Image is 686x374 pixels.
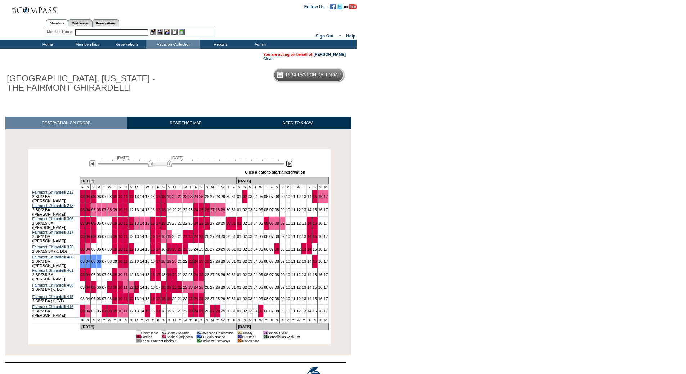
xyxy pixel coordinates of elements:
a: 04 [253,208,257,212]
a: 21 [178,247,182,251]
a: 09 [113,259,117,263]
a: 10 [118,259,122,263]
a: 26 [205,234,209,239]
a: 07 [269,221,274,225]
a: 11 [291,221,295,225]
a: 22 [183,247,187,251]
a: 10 [118,221,122,225]
a: Fairmont Ghirardelli 400 [32,255,73,259]
a: 26 [205,194,209,199]
a: 16 [151,234,155,239]
a: 08 [107,221,112,225]
a: 03 [248,234,252,239]
a: 28 [215,234,220,239]
a: RESIDENCE MAP [127,117,245,129]
a: 21 [178,259,182,263]
a: 16 [318,234,323,239]
a: 04 [86,234,90,239]
a: Fairmont Ghirardelli 317 [32,230,73,234]
a: 01 [237,221,241,225]
a: 15 [145,208,149,212]
a: 03 [248,208,252,212]
a: 09 [281,234,285,239]
a: 10 [286,221,290,225]
a: 02 [243,259,247,263]
a: Help [346,33,355,39]
a: 07 [102,259,106,263]
a: 23 [188,221,193,225]
a: 07 [102,247,106,251]
a: 10 [286,208,290,212]
a: 31 [232,194,236,199]
a: 09 [113,247,117,251]
a: 15 [145,234,149,239]
a: 25 [199,234,203,239]
img: Follow us on Twitter [337,4,342,9]
a: 28 [215,259,220,263]
a: 07 [102,221,106,225]
a: 04 [253,221,257,225]
a: 30 [226,221,230,225]
a: 19 [167,259,171,263]
a: 02 [243,208,247,212]
a: 14 [307,221,311,225]
a: 15 [145,259,149,263]
a: Sign Out [315,33,333,39]
a: 15 [145,194,149,199]
a: 08 [107,194,112,199]
a: 23 [188,194,193,199]
a: 12 [129,221,134,225]
a: 03 [80,234,85,239]
a: 05 [91,247,96,251]
a: 20 [172,234,177,239]
a: 15 [145,221,149,225]
a: 03 [248,247,252,251]
a: 03 [80,247,85,251]
a: 25 [199,221,203,225]
a: Fairmont Ghirardelli 218 [32,203,73,208]
a: 16 [151,221,155,225]
a: 17 [156,221,160,225]
a: 01 [237,259,241,263]
a: 11 [124,259,128,263]
a: 20 [172,208,177,212]
a: 06 [97,247,101,251]
a: 06 [97,259,101,263]
a: 11 [124,234,128,239]
a: 18 [161,247,166,251]
img: b_edit.gif [150,29,156,35]
a: 19 [167,247,171,251]
a: 22 [183,194,187,199]
a: 15 [313,208,317,212]
a: 13 [135,208,139,212]
td: Memberships [67,40,106,49]
a: 20 [172,194,177,199]
a: 21 [178,221,182,225]
a: 23 [188,234,193,239]
a: 25 [199,259,203,263]
a: 19 [167,234,171,239]
a: 06 [264,221,268,225]
a: 15 [313,221,317,225]
a: 22 [183,208,187,212]
a: 28 [215,208,220,212]
a: 03 [248,194,252,199]
a: 17 [156,259,160,263]
a: 12 [129,194,134,199]
a: 17 [156,234,160,239]
a: 13 [302,194,306,199]
a: 29 [221,247,225,251]
a: 26 [205,208,209,212]
a: 12 [296,208,301,212]
a: 05 [259,247,263,251]
a: 11 [291,234,295,239]
a: 30 [226,208,230,212]
a: Reservations [92,19,119,27]
a: 30 [226,259,230,263]
a: 02 [243,247,247,251]
a: 16 [318,221,323,225]
a: 20 [172,221,177,225]
a: 16 [318,194,323,199]
a: 05 [259,221,263,225]
a: 19 [167,194,171,199]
